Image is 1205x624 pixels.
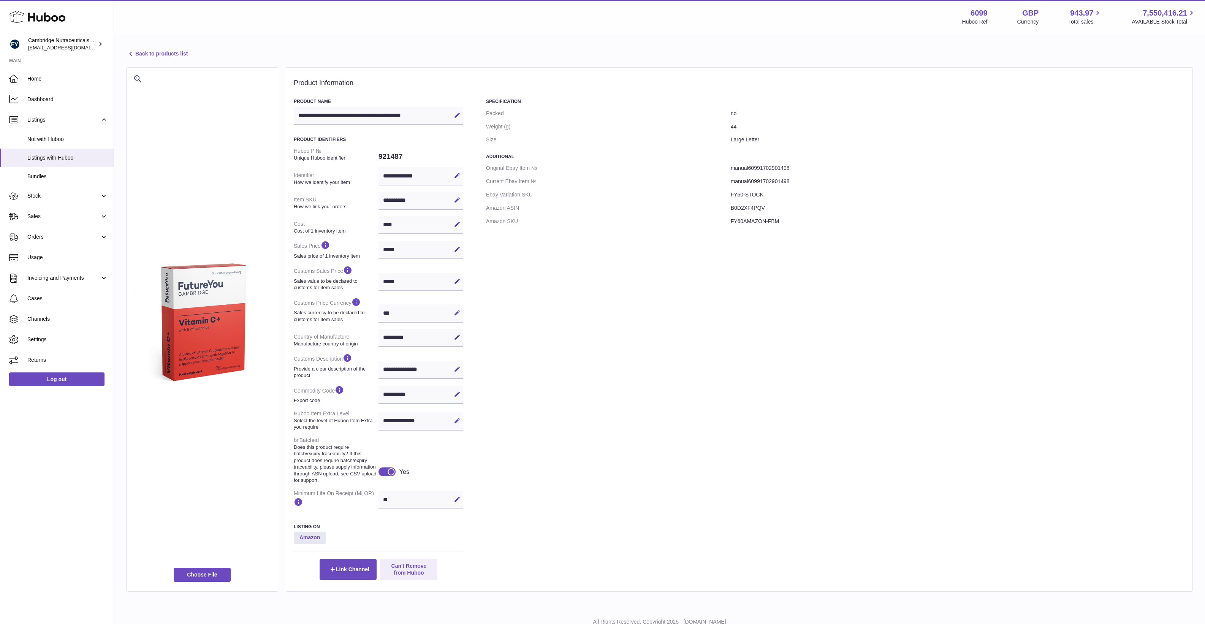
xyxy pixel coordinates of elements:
[294,179,377,186] strong: How we identify your item
[27,75,108,82] span: Home
[27,192,100,200] span: Stock
[294,136,463,143] h3: Product Identifiers
[27,233,100,241] span: Orders
[294,330,378,350] dt: Country of Manufacture
[378,149,463,165] dd: 921487
[126,49,188,59] a: Back to products list
[9,38,21,50] img: internalAdmin-6099@internal.huboo.com
[1017,18,1039,25] div: Currency
[1070,8,1093,18] span: 943.97
[294,237,378,262] dt: Sales Price
[731,215,1185,228] dd: FY60AMAZON-FBM
[486,120,731,133] dt: Weight (g)
[731,107,1185,120] dd: no
[294,366,377,379] strong: Provide a clear description of the product
[731,201,1185,215] dd: B0D2XF4PQV
[294,144,378,164] dt: Huboo P №
[27,254,108,261] span: Usage
[294,294,378,326] dt: Customs Price Currency
[27,356,108,364] span: Returns
[294,278,377,291] strong: Sales value to be declared to customs for item sales
[971,8,988,18] strong: 6099
[731,188,1185,201] dd: FY60-STOCK
[294,434,378,487] dt: Is Batched
[486,201,731,215] dt: Amazon ASIN
[486,154,1185,160] h3: Additional
[486,107,731,120] dt: Packed
[28,44,112,51] span: [EMAIL_ADDRESS][DOMAIN_NAME]
[1132,18,1196,25] span: AVAILABLE Stock Total
[294,253,377,260] strong: Sales price of 1 inventory item
[27,315,108,323] span: Channels
[1022,8,1039,18] strong: GBP
[294,532,326,544] strong: Amazon
[294,309,377,323] strong: Sales currency to be declared to customs for item sales
[294,407,378,434] dt: Huboo Item Extra Level
[486,98,1185,105] h3: Specification
[294,262,378,294] dt: Customs Sales Price
[486,215,731,228] dt: Amazon SKU
[294,169,378,188] dt: Identifier
[731,133,1185,146] dd: Large Letter
[486,162,731,175] dt: Original Ebay Item №
[962,18,988,25] div: Huboo Ref
[294,524,463,530] h3: Listing On
[27,274,100,282] span: Invoicing and Payments
[294,444,377,484] strong: Does this product require batch/expiry traceability? If this product does require batch/expiry tr...
[28,37,97,51] div: Cambridge Nutraceuticals Ltd
[294,193,378,213] dt: Item SKU
[486,175,731,188] dt: Current Ebay Item №
[486,133,731,146] dt: Size
[731,175,1185,188] dd: manual60991702901498
[1068,8,1102,25] a: 943.97 Total sales
[731,162,1185,175] dd: manual60991702901498
[294,487,378,512] dt: Minimum Life On Receipt (MLOR)
[294,341,377,347] strong: Manufacture country of origin
[294,155,377,162] strong: Unique Huboo identifier
[399,468,409,476] div: Yes
[1068,18,1102,25] span: Total sales
[27,154,108,162] span: Listings with Huboo
[27,116,100,124] span: Listings
[27,173,108,180] span: Bundles
[294,417,377,431] strong: Select the level of Huboo Item Extra you require
[1143,8,1187,18] span: 7,550,416.21
[27,96,108,103] span: Dashboard
[294,397,377,404] strong: Export code
[294,98,463,105] h3: Product Name
[486,188,731,201] dt: Ebay Variation SKU
[27,336,108,343] span: Settings
[134,253,270,390] img: 60991720006958.jpg
[380,559,437,580] button: Can't Remove from Huboo
[294,217,378,237] dt: Cost
[174,568,231,581] span: Choose File
[294,228,377,234] strong: Cost of 1 inventory item
[294,79,1185,87] h2: Product Information
[9,372,105,386] a: Log out
[294,382,378,407] dt: Commodity Code
[27,136,108,143] span: Not with Huboo
[27,213,100,220] span: Sales
[320,559,377,580] button: Link Channel
[731,120,1185,133] dd: 44
[1132,8,1196,25] a: 7,550,416.21 AVAILABLE Stock Total
[294,350,378,382] dt: Customs Description
[294,203,377,210] strong: How we link your orders
[27,295,108,302] span: Cases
